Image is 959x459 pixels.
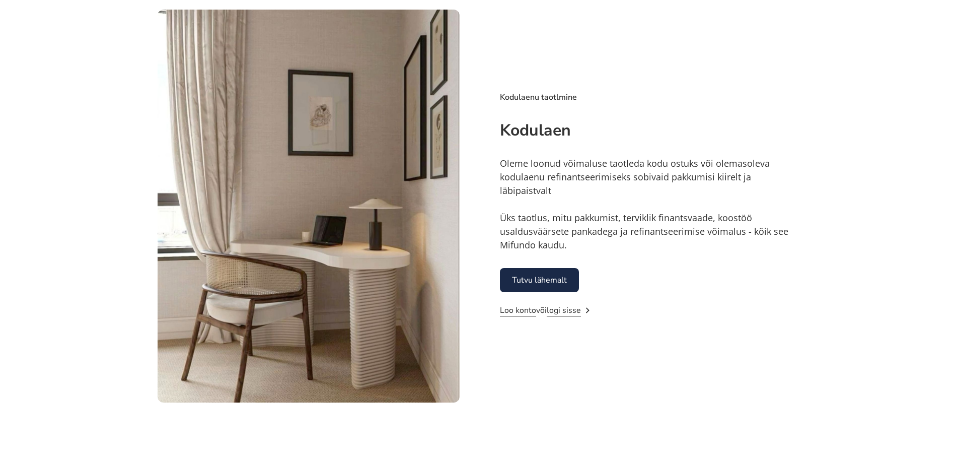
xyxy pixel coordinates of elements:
[500,121,571,140] h2: Kodulaen
[500,91,802,103] div: Kodulaenu taotlmine
[500,268,579,292] a: Tutvu lähemalt
[500,305,536,316] a: Loo konto
[500,304,581,316] p: või
[500,157,802,252] div: Oleme loonud võimaluse taotleda kodu ostuks või olemasoleva kodulaenu refinantseerimiseks sobivai...
[547,305,581,316] a: logi sisse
